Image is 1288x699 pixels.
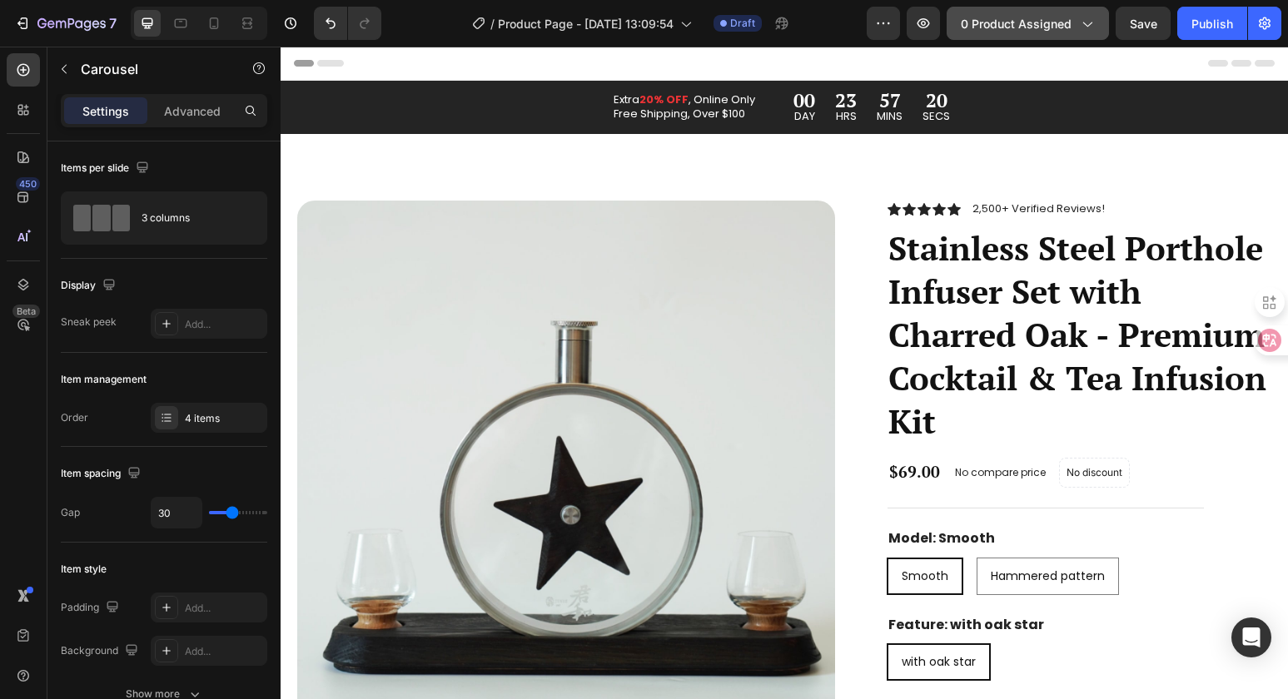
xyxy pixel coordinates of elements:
h1: Stainless Steel Porthole Infuser Set with Charred Oak - Premium Cocktail & Tea Infusion Kit [606,178,991,398]
button: 7 [7,7,124,40]
div: Open Intercom Messenger [1231,617,1271,657]
div: Add... [185,317,263,332]
div: Item management [61,372,147,387]
div: Publish [1191,15,1233,32]
p: Extra , Online Only Free Shipping, Over $100 [333,47,478,75]
button: Publish [1177,7,1247,40]
p: Settings [82,102,129,120]
legend: Model: Smooth [606,482,716,503]
div: Background [61,640,142,662]
p: Carousel [81,59,222,79]
div: Add... [185,644,263,659]
div: 450 [16,177,40,191]
div: Beta [12,305,40,318]
div: 00 [513,44,535,63]
p: SECS [642,63,669,77]
div: Add... [185,601,263,616]
p: DAY [513,63,535,77]
div: Item spacing [61,463,144,485]
p: No compare price [674,421,765,431]
div: Display [61,275,119,297]
p: HRS [554,63,576,77]
div: Order [61,410,88,425]
span: Hammered pattern [710,521,824,538]
button: Save [1116,7,1171,40]
div: 23 [554,44,576,63]
span: / [490,15,495,32]
img: The classic Stainless Steel Porthole Infuser Set, featuring the charred oak star insert, two tast... [17,154,554,692]
span: with oak star [621,607,695,623]
strong: 20% OFF [359,45,408,61]
div: Sneak peek [61,315,117,330]
iframe: Design area [281,47,1288,699]
span: Draft [730,16,755,31]
p: No discount [786,419,842,434]
div: 57 [596,44,622,63]
div: $69.00 [607,414,661,438]
p: Advanced [164,102,221,120]
div: Item style [61,562,107,577]
div: 20 [642,44,669,63]
legend: Feature: with oak star [606,568,765,589]
p: MINS [596,63,622,77]
div: Padding [61,597,122,619]
div: Items per slide [61,157,152,180]
div: Gap [61,505,80,520]
div: 4 items [185,411,263,426]
div: 3 columns [142,199,243,237]
p: 7 [109,13,117,33]
span: Product Page - [DATE] 13:09:54 [498,15,674,32]
button: 0 product assigned [947,7,1109,40]
div: Undo/Redo [314,7,381,40]
input: Auto [152,498,201,528]
p: 2,500+ Verified Reviews! [692,156,824,170]
span: Save [1130,17,1157,31]
span: 0 product assigned [961,15,1072,32]
span: Smooth [621,521,668,538]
